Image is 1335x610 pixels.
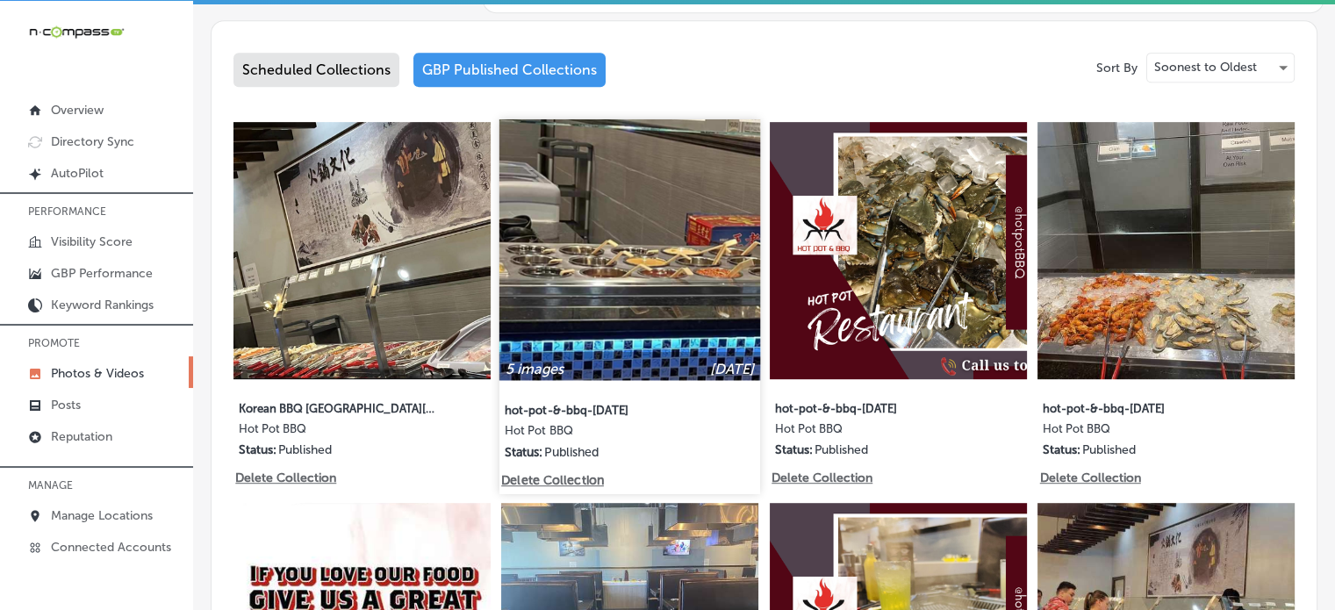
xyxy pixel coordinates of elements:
[239,442,276,457] p: Status:
[1040,470,1139,485] p: Delete Collection
[51,166,104,181] p: AutoPilot
[1147,54,1294,82] div: Soonest to Oldest
[233,53,399,87] div: Scheduled Collections
[239,422,439,442] label: Hot Pot BBQ
[772,470,871,485] p: Delete Collection
[502,473,602,488] p: Delete Collection
[51,398,81,413] p: Posts
[506,361,563,377] p: 5 images
[239,391,439,422] label: Korean BBQ [GEOGRAPHIC_DATA][PERSON_NAME]
[233,122,491,379] img: Collection thumbnail
[1043,422,1243,442] label: Hot Pot BBQ
[1037,122,1295,379] img: Collection thumbnail
[545,445,599,460] p: Published
[1154,59,1257,75] p: Soonest to Oldest
[775,422,975,442] label: Hot Pot BBQ
[770,122,1027,379] img: Collection thumbnail
[278,442,332,457] p: Published
[413,53,606,87] div: GBP Published Collections
[505,424,708,444] label: Hot Pot BBQ
[815,442,868,457] p: Published
[505,445,543,460] p: Status:
[51,508,153,523] p: Manage Locations
[28,24,125,40] img: 660ab0bf-5cc7-4cb8-ba1c-48b5ae0f18e60NCTV_CLogo_TV_Black_-500x88.png
[710,361,754,377] p: [DATE]
[51,234,133,249] p: Visibility Score
[775,442,813,457] p: Status:
[1043,442,1080,457] p: Status:
[51,134,134,149] p: Directory Sync
[775,391,975,422] label: hot-pot-&-bbq-[DATE]
[51,103,104,118] p: Overview
[51,266,153,281] p: GBP Performance
[499,119,760,380] img: Collection thumbnail
[235,470,334,485] p: Delete Collection
[51,298,154,312] p: Keyword Rankings
[51,540,171,555] p: Connected Accounts
[51,366,144,381] p: Photos & Videos
[1082,442,1136,457] p: Published
[1043,391,1243,422] label: hot-pot-&-bbq-[DATE]
[1096,61,1138,75] p: Sort By
[51,429,112,444] p: Reputation
[505,393,708,425] label: hot-pot-&-bbq-[DATE]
